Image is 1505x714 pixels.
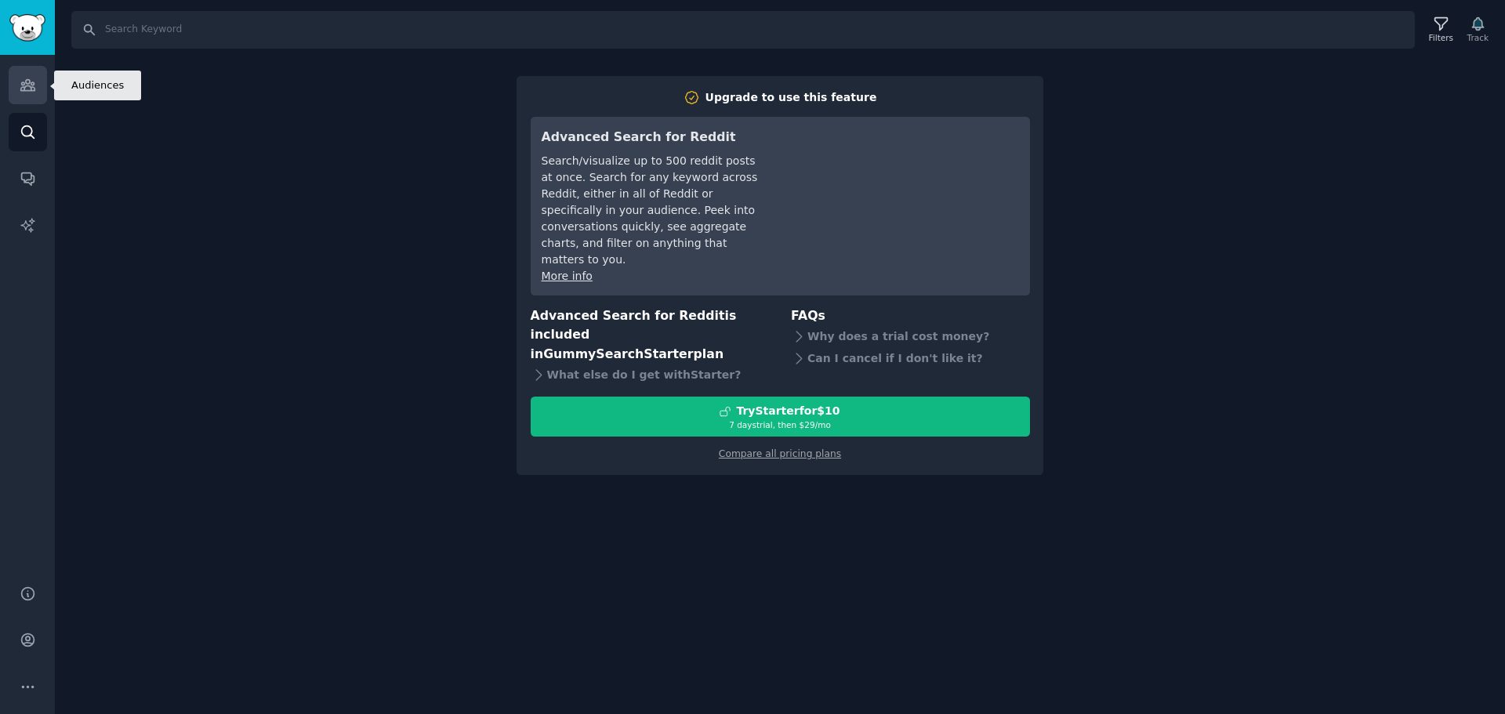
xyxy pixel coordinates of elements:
h3: Advanced Search for Reddit [542,128,762,147]
h3: FAQs [791,306,1030,326]
div: Why does a trial cost money? [791,325,1030,347]
a: More info [542,270,593,282]
div: Try Starter for $10 [736,403,840,419]
div: What else do I get with Starter ? [531,364,770,386]
span: GummySearch Starter [543,346,693,361]
div: Filters [1429,32,1453,43]
div: Can I cancel if I don't like it? [791,347,1030,369]
a: Compare all pricing plans [719,448,841,459]
button: TryStarterfor$107 daystrial, then $29/mo [531,397,1030,437]
img: GummySearch logo [9,14,45,42]
h3: Advanced Search for Reddit is included in plan [531,306,770,364]
input: Search Keyword [71,11,1415,49]
iframe: YouTube video player [784,128,1019,245]
div: Upgrade to use this feature [705,89,877,106]
div: Search/visualize up to 500 reddit posts at once. Search for any keyword across Reddit, either in ... [542,153,762,268]
div: 7 days trial, then $ 29 /mo [531,419,1029,430]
